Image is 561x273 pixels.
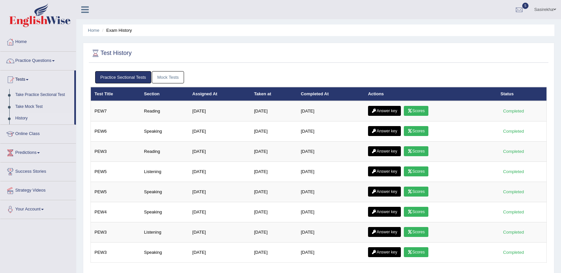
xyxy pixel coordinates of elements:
[189,162,250,182] td: [DATE]
[140,162,189,182] td: Listening
[297,222,364,243] td: [DATE]
[189,142,250,162] td: [DATE]
[297,162,364,182] td: [DATE]
[250,222,297,243] td: [DATE]
[0,70,74,87] a: Tests
[0,33,76,49] a: Home
[501,148,527,155] div: Completed
[368,126,401,136] a: Answer key
[497,87,547,101] th: Status
[91,121,141,142] td: PEW6
[189,202,250,222] td: [DATE]
[297,121,364,142] td: [DATE]
[0,125,76,141] a: Online Class
[0,52,76,68] a: Practice Questions
[404,207,428,217] a: Scores
[368,247,401,257] a: Answer key
[297,243,364,263] td: [DATE]
[404,187,428,197] a: Scores
[0,162,76,179] a: Success Stories
[250,162,297,182] td: [DATE]
[404,106,428,116] a: Scores
[404,146,428,156] a: Scores
[501,128,527,135] div: Completed
[501,249,527,256] div: Completed
[368,106,401,116] a: Answer key
[91,101,141,121] td: PEW7
[501,188,527,195] div: Completed
[501,208,527,215] div: Completed
[404,126,428,136] a: Scores
[250,243,297,263] td: [DATE]
[368,166,401,176] a: Answer key
[250,101,297,121] td: [DATE]
[297,101,364,121] td: [DATE]
[250,87,297,101] th: Taken at
[91,222,141,243] td: PEW3
[364,87,497,101] th: Actions
[368,146,401,156] a: Answer key
[91,202,141,222] td: PEW4
[404,166,428,176] a: Scores
[91,87,141,101] th: Test Title
[140,101,189,121] td: Reading
[189,87,250,101] th: Assigned At
[140,121,189,142] td: Speaking
[522,3,529,9] span: 5
[297,202,364,222] td: [DATE]
[501,168,527,175] div: Completed
[91,48,132,58] h2: Test History
[189,222,250,243] td: [DATE]
[140,142,189,162] td: Reading
[404,227,428,237] a: Scores
[501,108,527,114] div: Completed
[91,182,141,202] td: PEW5
[0,200,76,217] a: Your Account
[368,187,401,197] a: Answer key
[189,101,250,121] td: [DATE]
[91,162,141,182] td: PEW5
[12,89,74,101] a: Take Practice Sectional Test
[140,222,189,243] td: Listening
[250,121,297,142] td: [DATE]
[250,142,297,162] td: [DATE]
[250,202,297,222] td: [DATE]
[140,243,189,263] td: Speaking
[100,27,132,33] li: Exam History
[368,207,401,217] a: Answer key
[0,144,76,160] a: Predictions
[12,113,74,124] a: History
[95,71,152,83] a: Practice Sectional Tests
[297,182,364,202] td: [DATE]
[368,227,401,237] a: Answer key
[297,142,364,162] td: [DATE]
[12,101,74,113] a: Take Mock Test
[152,71,184,83] a: Mock Tests
[88,28,99,33] a: Home
[140,87,189,101] th: Section
[404,247,428,257] a: Scores
[91,243,141,263] td: PEW3
[189,243,250,263] td: [DATE]
[297,87,364,101] th: Completed At
[91,142,141,162] td: PEW3
[189,182,250,202] td: [DATE]
[501,229,527,236] div: Completed
[189,121,250,142] td: [DATE]
[0,181,76,198] a: Strategy Videos
[250,182,297,202] td: [DATE]
[140,202,189,222] td: Speaking
[140,182,189,202] td: Speaking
